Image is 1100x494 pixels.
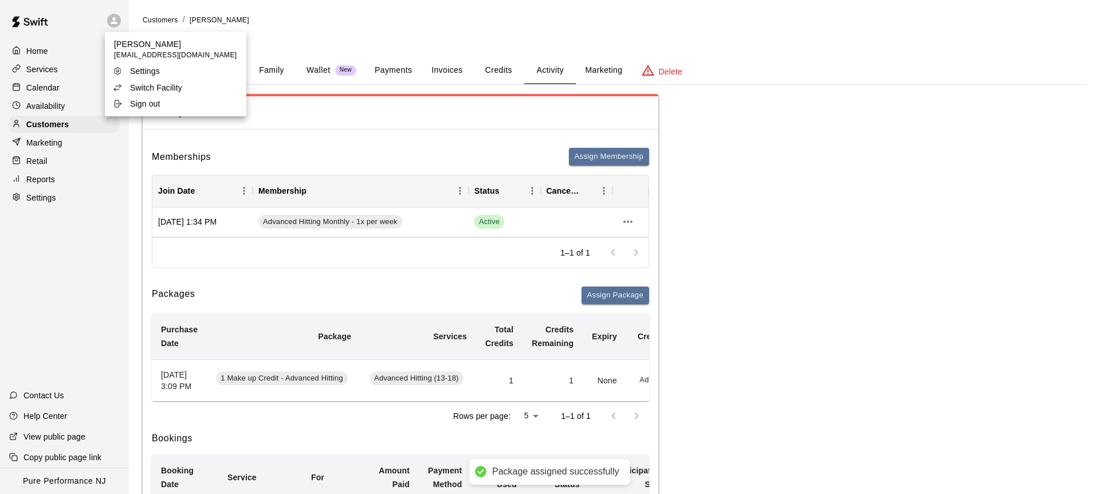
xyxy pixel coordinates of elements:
span: [EMAIL_ADDRESS][DOMAIN_NAME] [114,50,237,61]
p: Switch Facility [130,82,182,93]
p: Sign out [130,98,160,109]
div: Package assigned successfully [492,466,619,478]
p: Settings [130,65,160,77]
p: [PERSON_NAME] [114,38,237,50]
a: Settings [105,63,246,79]
a: Switch Facility [105,80,246,96]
